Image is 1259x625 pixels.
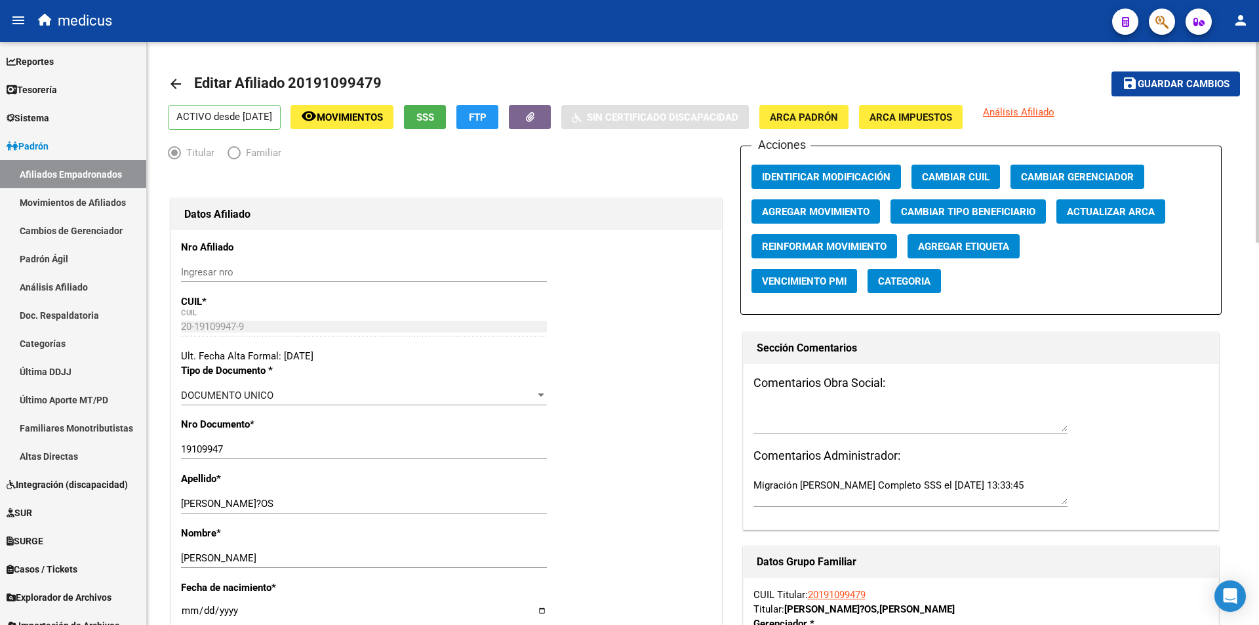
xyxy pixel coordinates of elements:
mat-icon: remove_red_eye [301,108,317,124]
span: Agregar Etiqueta [918,241,1009,252]
span: SSS [416,111,434,123]
span: Cambiar CUIL [922,171,989,183]
button: Categoria [868,269,941,293]
span: Explorador de Archivos [7,590,111,605]
button: Reinformar Movimiento [751,234,897,258]
span: Reinformar Movimiento [762,241,887,252]
button: Sin Certificado Discapacidad [561,105,749,129]
span: Guardar cambios [1138,79,1229,91]
button: Agregar Etiqueta [908,234,1020,258]
span: Casos / Tickets [7,562,77,576]
span: Movimientos [317,111,383,123]
a: 20191099479 [808,589,866,601]
span: Análisis Afiliado [983,106,1054,118]
p: Fecha de nacimiento [181,580,340,595]
button: SSS [404,105,446,129]
span: Cambiar Gerenciador [1021,171,1134,183]
span: FTP [469,111,487,123]
span: DOCUMENTO UNICO [181,390,273,401]
button: Agregar Movimiento [751,199,880,224]
button: Cambiar Gerenciador [1010,165,1144,189]
p: Nro Afiliado [181,240,340,254]
mat-icon: arrow_back [168,76,184,92]
button: Cambiar Tipo Beneficiario [890,199,1046,224]
span: Reportes [7,54,54,69]
button: Guardar cambios [1111,71,1240,96]
span: Titular [181,146,214,160]
button: ARCA Padrón [759,105,849,129]
span: Integración (discapacidad) [7,477,128,492]
span: Cambiar Tipo Beneficiario [901,206,1035,218]
div: Ult. Fecha Alta Formal: [DATE] [181,349,711,363]
span: Vencimiento PMI [762,275,847,287]
button: Cambiar CUIL [911,165,1000,189]
button: Movimientos [290,105,393,129]
span: Agregar Movimiento [762,206,869,218]
h1: Datos Afiliado [184,204,708,225]
mat-icon: menu [10,12,26,28]
span: Sin Certificado Discapacidad [587,111,738,123]
p: Nro Documento [181,417,340,432]
p: ACTIVO desde [DATE] [168,105,281,130]
button: Identificar Modificación [751,165,901,189]
h3: Acciones [751,136,810,154]
span: , [877,603,879,615]
span: Padrón [7,139,49,153]
span: Categoria [878,275,930,287]
mat-icon: save [1122,75,1138,91]
mat-radio-group: Elija una opción [168,150,294,161]
span: Actualizar ARCA [1067,206,1155,218]
div: Open Intercom Messenger [1214,580,1246,612]
mat-icon: person [1233,12,1249,28]
span: Familiar [241,146,281,160]
h3: Comentarios Administrador: [753,447,1209,465]
button: Vencimiento PMI [751,269,857,293]
button: Actualizar ARCA [1056,199,1165,224]
span: Editar Afiliado 20191099479 [194,75,382,91]
span: ARCA Impuestos [869,111,952,123]
span: SURGE [7,534,43,548]
h1: Sección Comentarios [757,338,1205,359]
strong: [PERSON_NAME]?OS [PERSON_NAME] [784,603,955,615]
p: CUIL [181,294,340,309]
div: CUIL Titular: Titular: [753,588,1209,616]
span: Identificar Modificación [762,171,890,183]
button: FTP [456,105,498,129]
span: Tesorería [7,83,57,97]
span: ARCA Padrón [770,111,838,123]
h3: Comentarios Obra Social: [753,374,1209,392]
span: medicus [58,7,112,35]
button: ARCA Impuestos [859,105,963,129]
h1: Datos Grupo Familiar [757,552,1205,573]
p: Apellido [181,472,340,486]
p: Tipo de Documento * [181,363,340,378]
span: SUR [7,506,32,520]
span: Sistema [7,111,49,125]
p: Nombre [181,526,340,540]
